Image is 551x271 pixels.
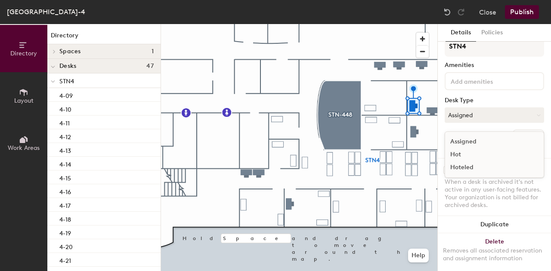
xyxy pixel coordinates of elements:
img: Undo [443,8,452,16]
p: 4-14 [59,158,71,168]
p: 4-15 [59,172,71,182]
div: [GEOGRAPHIC_DATA]-4 [7,6,85,17]
div: Amenities [445,62,544,69]
p: 4-13 [59,145,71,155]
input: Add amenities [449,76,526,86]
p: 4-10 [59,104,71,113]
p: 4-19 [59,227,71,237]
p: 4-18 [59,213,71,223]
button: DeleteRemoves all associated reservation and assignment information [438,233,551,271]
button: Help [408,249,429,262]
div: Assigned [445,135,531,148]
span: Spaces [59,48,81,55]
button: Duplicate [438,216,551,233]
p: 4-21 [59,255,71,265]
button: Ungroup [513,130,544,144]
div: Hoteled [445,161,531,174]
p: 4-16 [59,186,71,196]
span: Desks [59,63,76,70]
span: 1 [152,48,154,55]
button: Policies [476,24,508,42]
p: 4-17 [59,200,71,210]
div: Hot [445,148,531,161]
span: STN4 [59,78,74,85]
span: Directory [10,50,37,57]
div: When a desk is archived it's not active in any user-facing features. Your organization is not bil... [445,178,544,209]
span: Work Areas [8,144,40,152]
button: Publish [505,5,539,19]
p: 4-11 [59,117,70,127]
p: 4-09 [59,90,73,100]
button: Details [446,24,476,42]
span: 47 [146,63,154,70]
h1: Directory [47,31,161,44]
div: Removes all associated reservation and assignment information [443,247,546,262]
p: 4-12 [59,131,71,141]
span: Layout [14,97,34,104]
p: 4-20 [59,241,73,251]
div: Desk Type [445,97,544,104]
button: Assigned [445,107,544,123]
img: Redo [457,8,465,16]
button: Close [479,5,496,19]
